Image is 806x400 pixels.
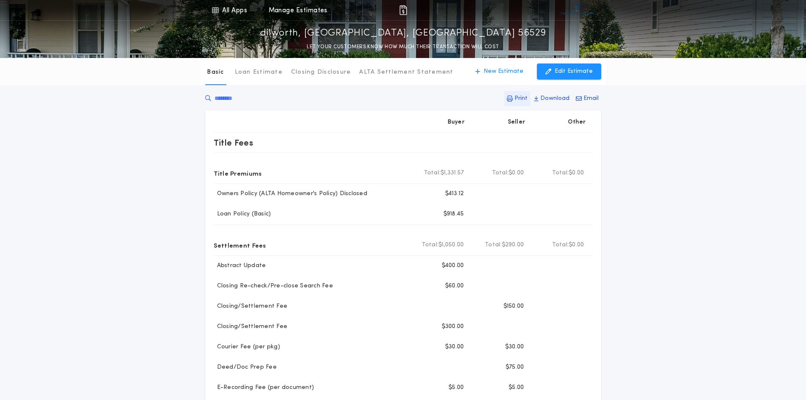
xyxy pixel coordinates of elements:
[422,241,439,249] b: Total:
[438,241,464,249] span: $1,050.00
[291,68,351,77] p: Closing Disclosure
[552,169,569,177] b: Total:
[214,166,262,180] p: Title Premiums
[583,94,599,103] p: Email
[503,302,524,311] p: $150.00
[508,118,525,127] p: Seller
[214,383,314,392] p: E-Recording Fee (per document)
[398,5,408,15] img: img
[531,91,572,106] button: Download
[214,262,266,270] p: Abstract Update
[537,63,601,80] button: Edit Estimate
[443,210,464,218] p: $918.45
[445,190,464,198] p: $413.12
[448,383,464,392] p: $5.00
[568,118,586,127] p: Other
[445,282,464,290] p: $60.00
[307,43,499,51] p: LET YOUR CUSTOMERS KNOW HOW MUCH THEIR TRANSACTION WILL COST
[214,190,367,198] p: Owners Policy (ALTA Homeowner's Policy) Disclosed
[448,118,465,127] p: Buyer
[359,68,453,77] p: ALTA Settlement Statement
[505,343,524,351] p: $30.00
[502,241,524,249] span: $290.00
[467,63,532,80] button: New Estimate
[214,282,333,290] p: Closing Re-check/Pre-close Search Fee
[514,94,528,103] p: Print
[552,241,569,249] b: Total:
[573,91,601,106] button: Email
[214,302,288,311] p: Closing/Settlement Fee
[260,27,546,40] p: dilworth, [GEOGRAPHIC_DATA], [GEOGRAPHIC_DATA] 56529
[504,91,530,106] button: Print
[555,67,593,76] p: Edit Estimate
[540,94,569,103] p: Download
[442,323,464,331] p: $300.00
[440,169,464,177] span: $1,331.57
[235,68,283,77] p: Loan Estimate
[445,343,464,351] p: $30.00
[484,67,523,76] p: New Estimate
[485,241,502,249] b: Total:
[214,343,280,351] p: Courier Fee (per pkg)
[561,6,593,14] img: vs-icon
[569,241,584,249] span: $0.00
[214,210,271,218] p: Loan Policy (Basic)
[207,68,224,77] p: Basic
[509,169,524,177] span: $0.00
[492,169,509,177] b: Total:
[424,169,441,177] b: Total:
[214,363,277,372] p: Deed/Doc Prep Fee
[442,262,464,270] p: $400.00
[509,383,524,392] p: $5.00
[506,363,524,372] p: $75.00
[214,136,253,149] p: Title Fees
[214,323,288,331] p: Closing/Settlement Fee
[214,238,266,252] p: Settlement Fees
[569,169,584,177] span: $0.00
